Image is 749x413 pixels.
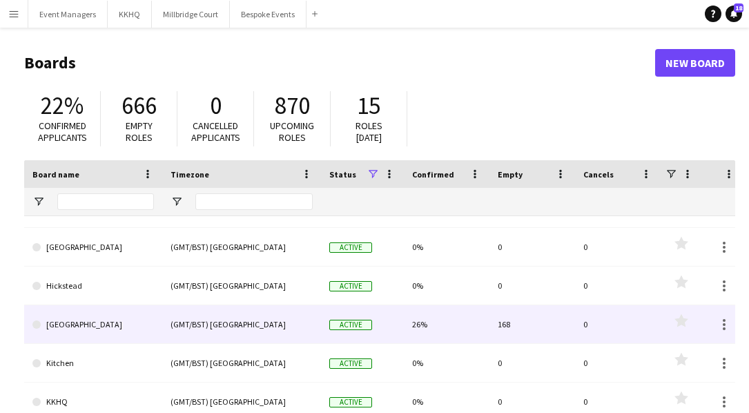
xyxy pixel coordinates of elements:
[357,90,380,121] span: 15
[404,228,489,266] div: 0%
[404,267,489,305] div: 0%
[162,305,321,343] div: (GMT/BST) [GEOGRAPHIC_DATA]
[329,242,372,253] span: Active
[404,305,489,343] div: 26%
[162,344,321,382] div: (GMT/BST) [GEOGRAPHIC_DATA]
[24,52,655,73] h1: Boards
[404,344,489,382] div: 0%
[28,1,108,28] button: Event Managers
[583,169,614,180] span: Cancels
[32,169,79,180] span: Board name
[152,1,230,28] button: Millbridge Court
[121,90,157,121] span: 666
[171,169,209,180] span: Timezone
[108,1,152,28] button: KKHQ
[270,119,314,144] span: Upcoming roles
[171,195,183,208] button: Open Filter Menu
[575,305,661,343] div: 0
[32,344,154,383] a: Kitchen
[575,228,661,266] div: 0
[38,119,87,144] span: Confirmed applicants
[329,169,356,180] span: Status
[210,90,222,121] span: 0
[230,1,307,28] button: Bespoke Events
[32,228,154,267] a: [GEOGRAPHIC_DATA]
[726,6,742,22] a: 18
[356,119,382,144] span: Roles [DATE]
[489,344,575,382] div: 0
[329,281,372,291] span: Active
[32,267,154,305] a: Hickstead
[489,305,575,343] div: 168
[329,397,372,407] span: Active
[329,358,372,369] span: Active
[126,119,153,144] span: Empty roles
[498,169,523,180] span: Empty
[191,119,240,144] span: Cancelled applicants
[195,193,313,210] input: Timezone Filter Input
[489,228,575,266] div: 0
[41,90,84,121] span: 22%
[57,193,154,210] input: Board name Filter Input
[275,90,310,121] span: 870
[734,3,743,12] span: 18
[32,305,154,344] a: [GEOGRAPHIC_DATA]
[575,344,661,382] div: 0
[412,169,454,180] span: Confirmed
[489,267,575,305] div: 0
[162,267,321,305] div: (GMT/BST) [GEOGRAPHIC_DATA]
[162,228,321,266] div: (GMT/BST) [GEOGRAPHIC_DATA]
[32,195,45,208] button: Open Filter Menu
[575,267,661,305] div: 0
[329,320,372,330] span: Active
[655,49,735,77] a: New Board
